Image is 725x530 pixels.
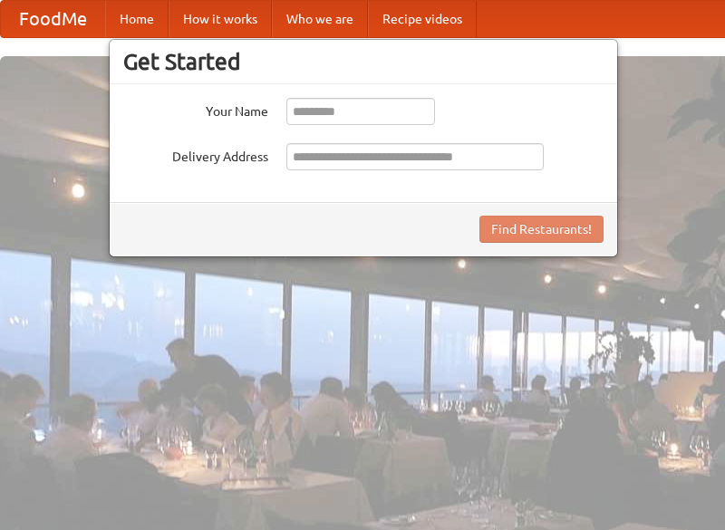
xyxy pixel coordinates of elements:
label: Your Name [123,98,268,120]
h3: Get Started [123,48,604,75]
a: Recipe videos [368,1,477,37]
button: Find Restaurants! [479,216,604,243]
label: Delivery Address [123,143,268,166]
a: Who we are [272,1,368,37]
a: How it works [169,1,272,37]
a: Home [105,1,169,37]
a: FoodMe [1,1,105,37]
